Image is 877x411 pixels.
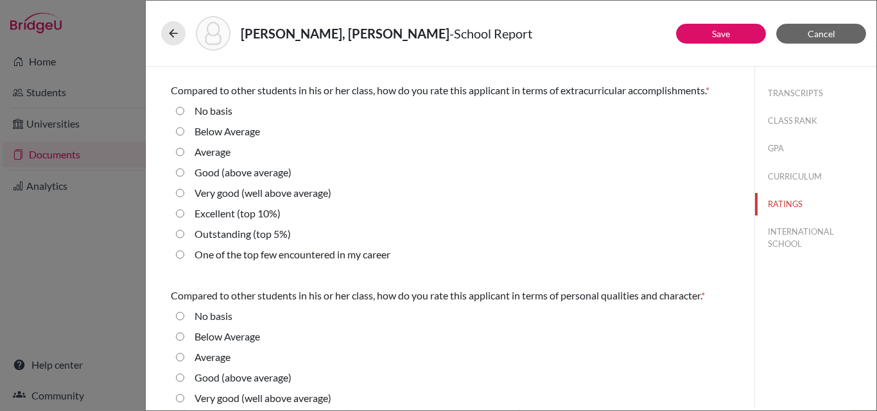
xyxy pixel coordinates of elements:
button: TRANSCRIPTS [755,82,876,105]
label: No basis [195,103,232,119]
label: One of the top few encountered in my career [195,247,390,262]
label: Below Average [195,124,260,139]
label: Average [195,144,230,160]
label: Very good (well above average) [195,390,331,406]
label: No basis [195,308,232,324]
label: Below Average [195,329,260,344]
label: Good (above average) [195,370,291,385]
label: Average [195,349,230,365]
button: INTERNATIONAL SCHOOL [755,221,876,255]
label: Outstanding (top 5%) [195,226,291,242]
span: - School Report [449,26,532,41]
button: RATINGS [755,193,876,215]
strong: [PERSON_NAME], [PERSON_NAME] [241,26,449,41]
label: Excellent (top 10%) [195,206,281,221]
span: Compared to other students in his or her class, how do you rate this applicant in terms of extrac... [171,84,706,96]
span: Compared to other students in his or her class, how do you rate this applicant in terms of person... [171,289,701,301]
button: CURRICULUM [755,165,876,188]
button: GPA [755,137,876,160]
button: CLASS RANK [755,110,876,132]
label: Good (above average) [195,165,291,180]
label: Very good (well above average) [195,185,331,201]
